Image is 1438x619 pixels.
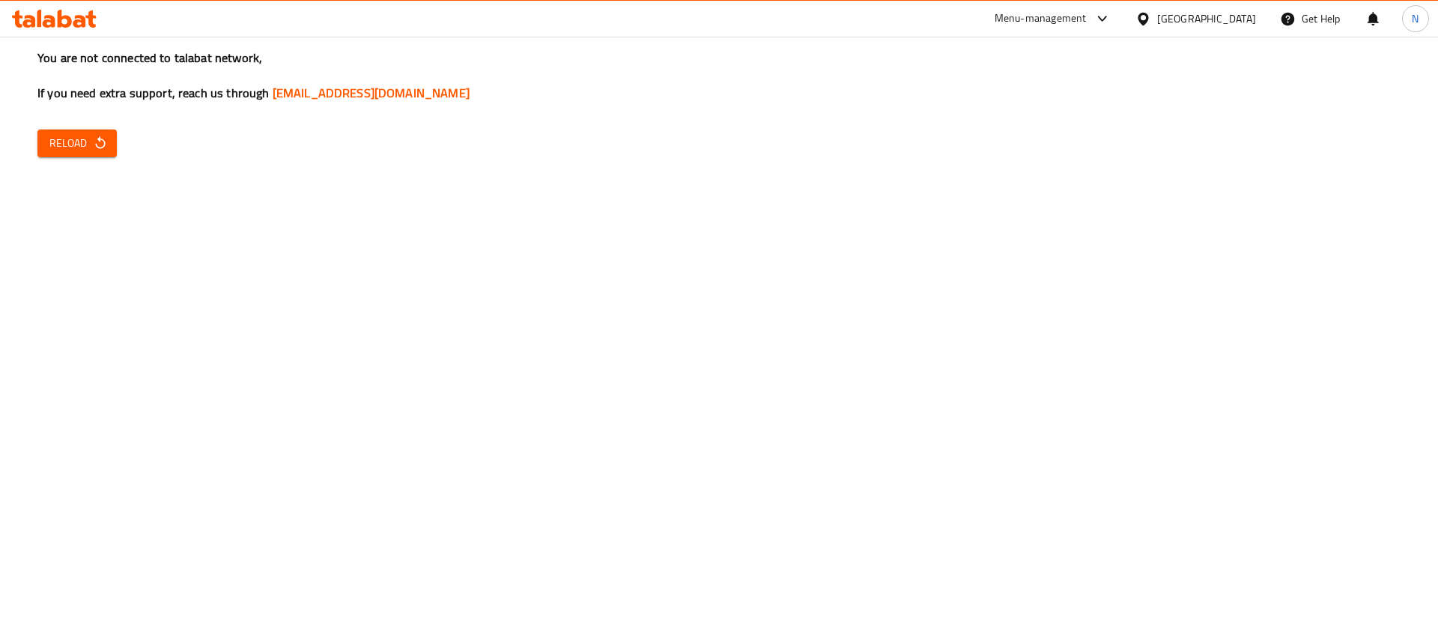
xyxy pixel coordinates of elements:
div: [GEOGRAPHIC_DATA] [1157,10,1256,27]
div: Menu-management [995,10,1087,28]
span: N [1412,10,1419,27]
h3: You are not connected to talabat network, If you need extra support, reach us through [37,49,1401,102]
a: [EMAIL_ADDRESS][DOMAIN_NAME] [273,82,470,104]
button: Reload [37,129,117,157]
span: Reload [49,134,105,153]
